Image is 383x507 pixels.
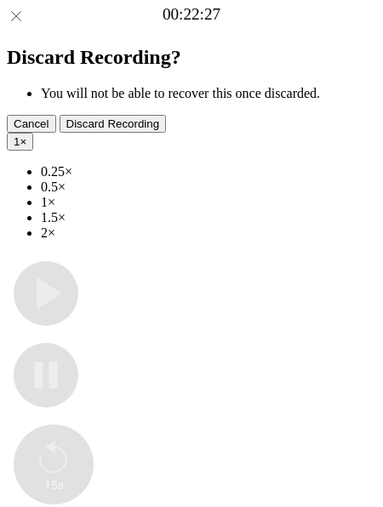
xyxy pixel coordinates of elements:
h2: Discard Recording? [7,46,376,69]
li: You will not be able to recover this once discarded. [41,86,376,101]
li: 1× [41,195,376,210]
li: 1.5× [41,210,376,225]
span: 1 [14,135,20,148]
a: 00:22:27 [163,5,220,24]
li: 2× [41,225,376,241]
button: Discard Recording [60,115,167,133]
li: 0.5× [41,179,376,195]
button: Cancel [7,115,56,133]
li: 0.25× [41,164,376,179]
button: 1× [7,133,33,151]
